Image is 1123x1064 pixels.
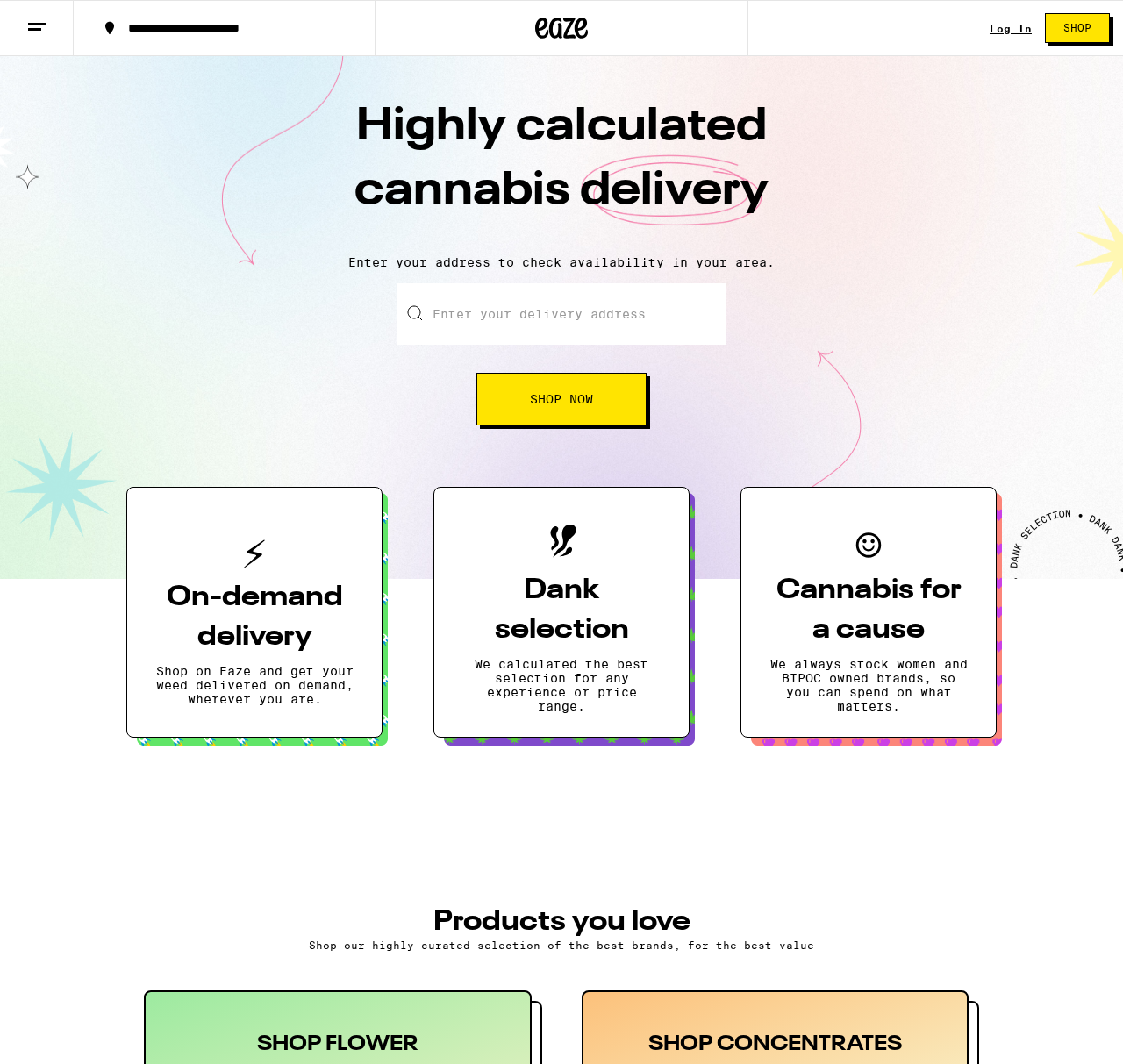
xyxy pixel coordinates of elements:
[1032,13,1123,43] a: Shop
[769,571,968,650] h3: Cannabis for a cause
[1045,13,1110,43] button: Shop
[126,487,383,738] button: On-demand deliveryShop on Eaze and get your weed delivered on demand, wherever you are.
[769,657,968,713] p: We always stock women and BIPOC owned brands, so you can spend on what matters.
[740,487,997,738] button: Cannabis for a causeWe always stock women and BIPOC owned brands, so you can spend on what matters.
[1063,23,1091,33] span: Shop
[990,23,1032,34] a: Log In
[144,908,979,936] h3: PRODUCTS YOU LOVE
[462,571,661,650] h3: Dank selection
[397,283,726,345] input: Enter your delivery address
[18,255,1105,269] p: Enter your address to check availability in your area.
[144,939,979,951] p: Shop our highly curated selection of the best brands, for the best value
[433,487,690,738] button: Dank selectionWe calculated the best selection for any experience or price range.
[254,96,869,241] h1: Highly calculated cannabis delivery
[462,657,661,713] p: We calculated the best selection for any experience or price range.
[155,578,354,657] h3: On-demand delivery
[476,373,647,425] button: Shop Now
[530,393,593,405] span: Shop Now
[155,664,354,706] p: Shop on Eaze and get your weed delivered on demand, wherever you are.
